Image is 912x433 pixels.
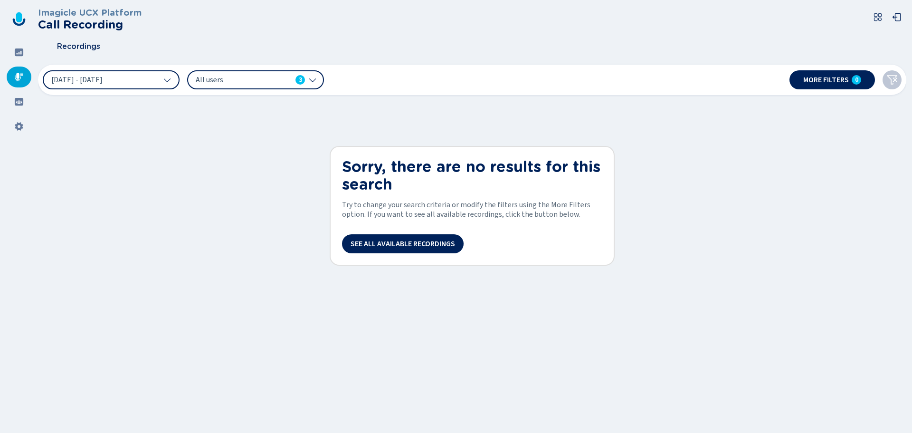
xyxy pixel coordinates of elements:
div: Settings [7,116,31,137]
svg: funnel-disabled [886,74,898,86]
span: Recordings [57,42,100,51]
span: 0 [855,76,858,84]
span: 3 [299,75,302,85]
svg: box-arrow-left [892,12,902,22]
span: More filters [803,76,849,84]
span: All users [196,75,292,85]
svg: chevron-down [309,76,316,84]
h1: Sorry, there are no results for this search [342,158,602,193]
svg: groups-filled [14,97,24,106]
svg: dashboard-filled [14,48,24,57]
svg: chevron-down [163,76,171,84]
svg: mic-fill [14,72,24,82]
span: See all available recordings [351,240,455,248]
button: [DATE] - [DATE] [43,70,180,89]
span: Try to change your search criteria or modify the filters using the More Filters option. If you wa... [342,201,602,219]
span: [DATE] - [DATE] [51,76,103,84]
button: Clear filters [883,70,902,89]
button: See all available recordings [342,234,464,253]
h3: Imagicle UCX Platform [38,8,142,18]
button: More filters0 [789,70,875,89]
div: Dashboard [7,42,31,63]
h2: Call Recording [38,18,142,31]
div: Groups [7,91,31,112]
div: Recordings [7,67,31,87]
